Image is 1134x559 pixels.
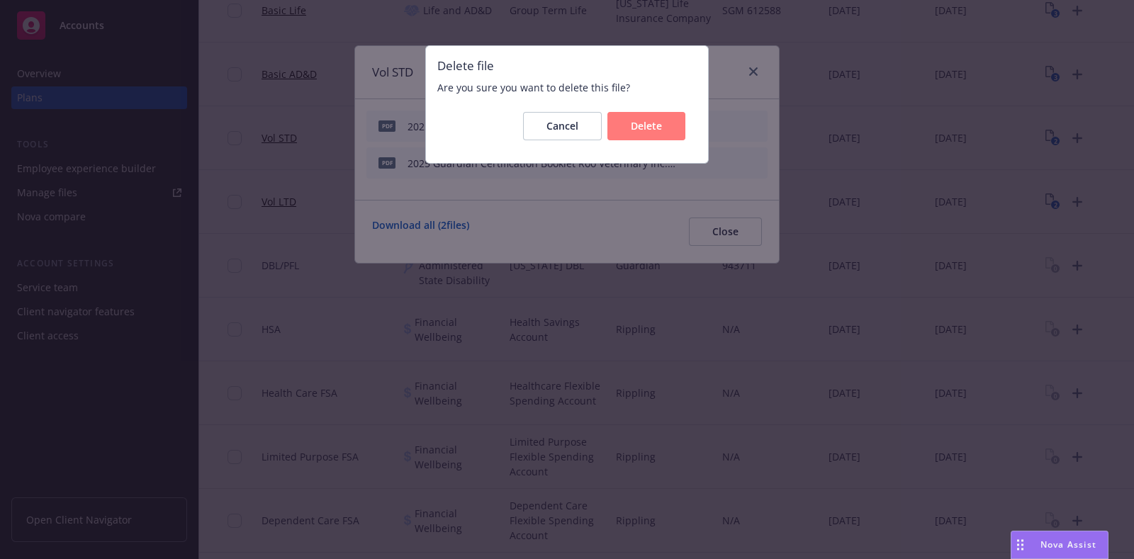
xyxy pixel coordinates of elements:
span: Cancel [546,119,578,132]
span: Delete [631,119,662,132]
button: Nova Assist [1011,531,1108,559]
div: Drag to move [1011,531,1029,558]
span: Nova Assist [1040,538,1096,550]
button: Delete [607,112,685,140]
span: Are you sure you want to delete this file? [437,80,697,95]
span: Delete file [437,57,697,74]
button: Cancel [523,112,602,140]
